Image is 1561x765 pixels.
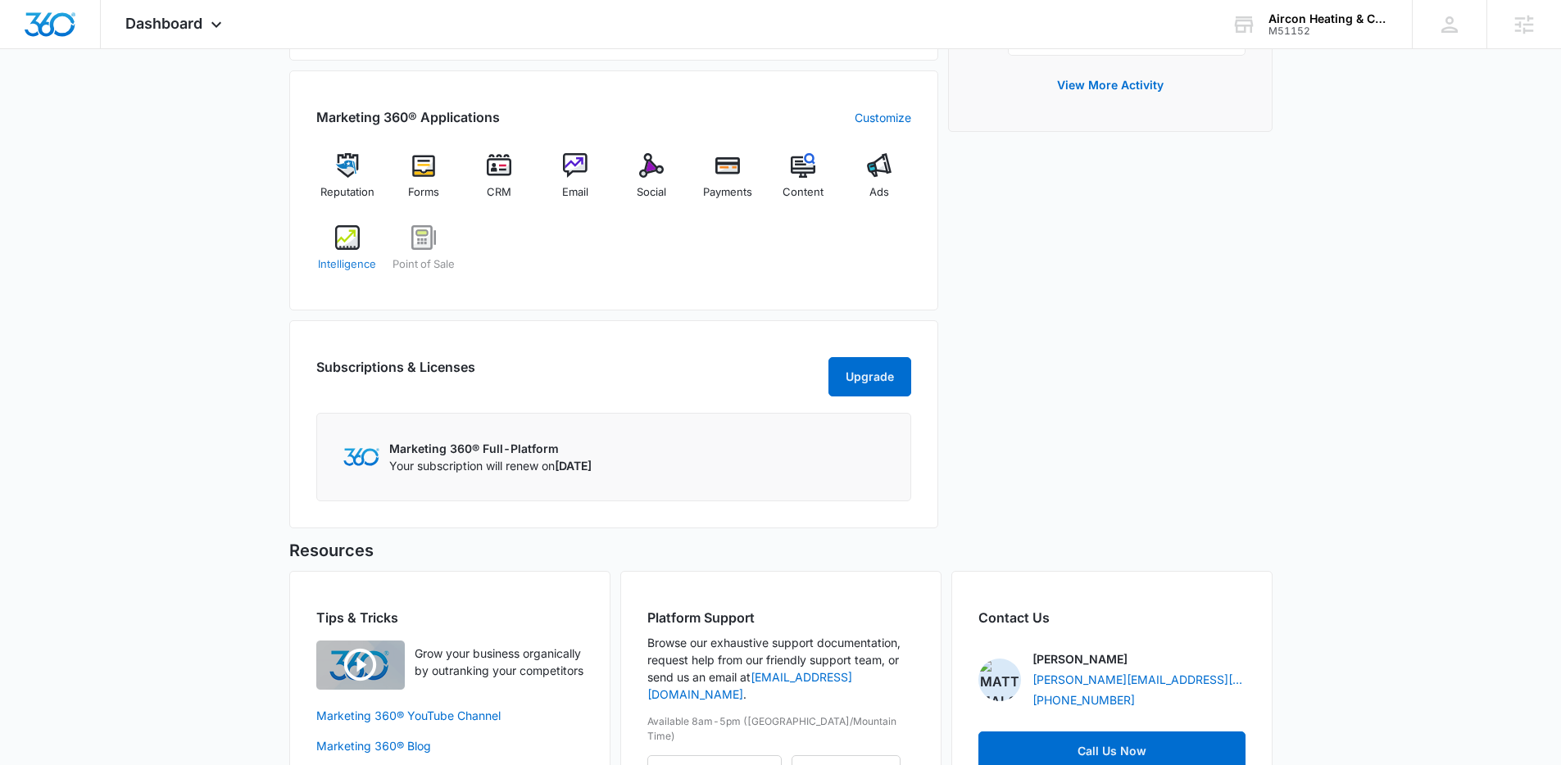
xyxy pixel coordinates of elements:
[415,645,583,679] p: Grow your business organically by outranking your competitors
[828,357,911,396] button: Upgrade
[1032,650,1128,668] p: [PERSON_NAME]
[393,256,455,273] span: Point of Sale
[620,153,683,212] a: Social
[1032,671,1246,688] a: [PERSON_NAME][EMAIL_ADDRESS][PERSON_NAME][DOMAIN_NAME]
[696,153,759,212] a: Payments
[1268,12,1388,25] div: account name
[316,707,583,724] a: Marketing 360® YouTube Channel
[392,153,455,212] a: Forms
[1032,691,1135,708] a: [PHONE_NUMBER]
[772,153,835,212] a: Content
[647,608,914,627] h2: Platform Support
[343,448,379,465] img: Marketing 360 Logo
[869,184,889,201] span: Ads
[703,184,752,201] span: Payments
[487,184,511,201] span: CRM
[316,225,379,284] a: Intelligence
[318,256,376,273] span: Intelligence
[389,440,592,457] p: Marketing 360® Full-Platform
[316,107,500,127] h2: Marketing 360® Applications
[544,153,607,212] a: Email
[562,184,588,201] span: Email
[783,184,824,201] span: Content
[408,184,439,201] span: Forms
[289,538,1273,563] h5: Resources
[316,357,475,390] h2: Subscriptions & Licenses
[855,109,911,126] a: Customize
[316,737,583,754] a: Marketing 360® Blog
[389,457,592,474] p: Your subscription will renew on
[316,153,379,212] a: Reputation
[978,608,1246,627] h2: Contact Us
[637,184,666,201] span: Social
[468,153,531,212] a: CRM
[316,641,405,690] img: Quick Overview Video
[125,15,202,32] span: Dashboard
[392,225,455,284] a: Point of Sale
[647,634,914,703] p: Browse our exhaustive support documentation, request help from our friendly support team, or send...
[1268,25,1388,37] div: account id
[848,153,911,212] a: Ads
[555,459,592,473] span: [DATE]
[978,659,1021,701] img: Matt Malone
[320,184,374,201] span: Reputation
[647,714,914,744] p: Available 8am-5pm ([GEOGRAPHIC_DATA]/Mountain Time)
[1041,66,1180,105] button: View More Activity
[316,608,583,627] h2: Tips & Tricks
